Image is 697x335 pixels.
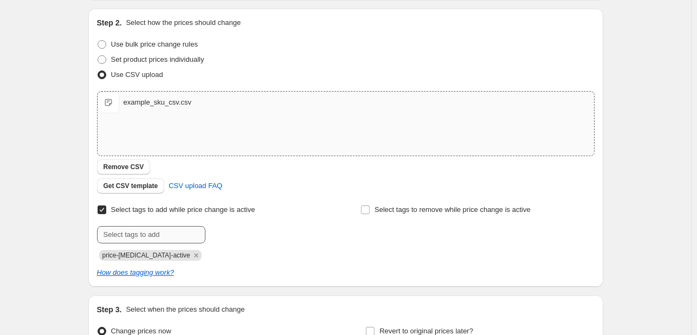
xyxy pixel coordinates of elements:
[379,327,473,335] span: Revert to original prices later?
[104,163,144,171] span: Remove CSV
[126,304,244,315] p: Select when the prices should change
[191,250,201,260] button: Remove price-change-job-active
[126,17,241,28] p: Select how the prices should change
[97,159,151,175] button: Remove CSV
[97,178,165,194] button: Get CSV template
[97,17,122,28] h2: Step 2.
[111,70,163,79] span: Use CSV upload
[97,226,205,243] input: Select tags to add
[111,327,171,335] span: Change prices now
[102,252,190,259] span: price-change-job-active
[375,205,531,214] span: Select tags to remove while price change is active
[111,55,204,63] span: Set product prices individually
[162,177,229,195] a: CSV upload FAQ
[111,205,255,214] span: Select tags to add while price change is active
[104,182,158,190] span: Get CSV template
[97,304,122,315] h2: Step 3.
[111,40,198,48] span: Use bulk price change rules
[97,268,174,276] a: How does tagging work?
[169,181,222,191] span: CSV upload FAQ
[124,97,191,108] div: example_sku_csv.csv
